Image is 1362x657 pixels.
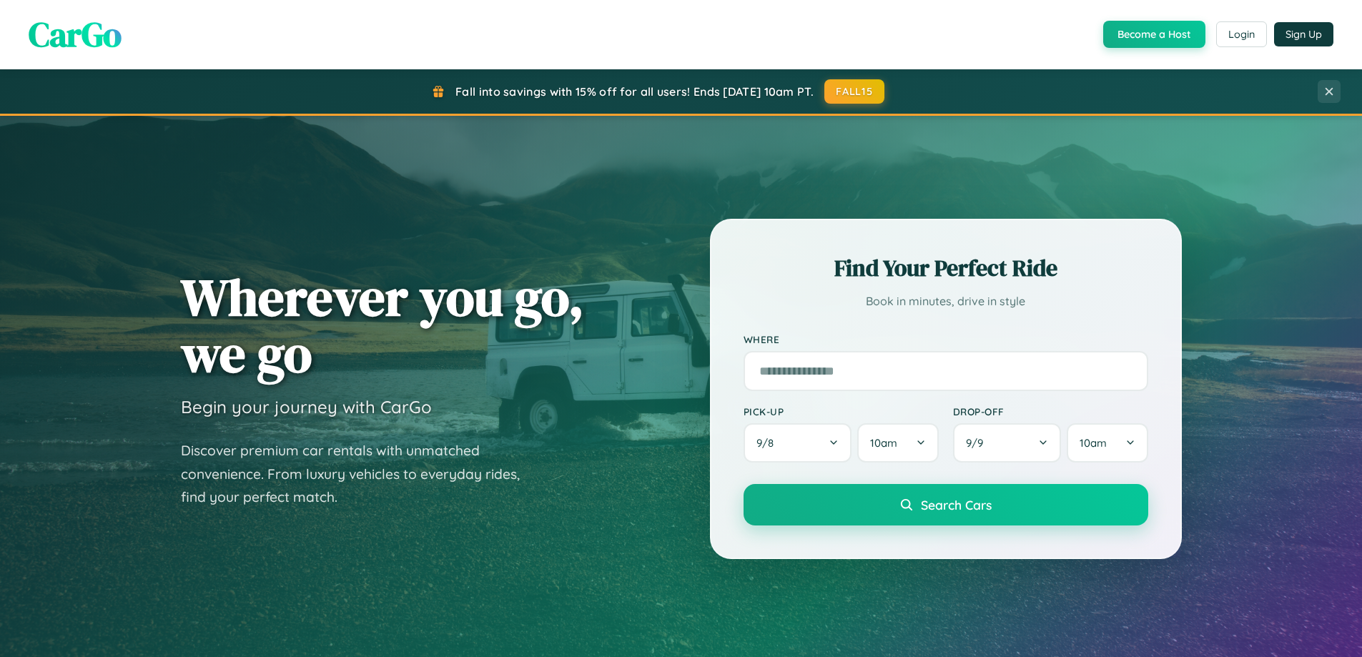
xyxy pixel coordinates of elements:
[1080,436,1107,450] span: 10am
[870,436,897,450] span: 10am
[181,269,584,382] h1: Wherever you go, we go
[744,484,1148,525] button: Search Cars
[744,291,1148,312] p: Book in minutes, drive in style
[181,396,432,418] h3: Begin your journey with CarGo
[824,79,884,104] button: FALL15
[1103,21,1205,48] button: Become a Host
[744,252,1148,284] h2: Find Your Perfect Ride
[966,436,990,450] span: 9 / 9
[1274,22,1333,46] button: Sign Up
[1216,21,1267,47] button: Login
[29,11,122,58] span: CarGo
[857,423,938,463] button: 10am
[181,439,538,509] p: Discover premium car rentals with unmatched convenience. From luxury vehicles to everyday rides, ...
[1067,423,1148,463] button: 10am
[953,405,1148,418] label: Drop-off
[744,423,852,463] button: 9/8
[455,84,814,99] span: Fall into savings with 15% off for all users! Ends [DATE] 10am PT.
[953,423,1062,463] button: 9/9
[744,405,939,418] label: Pick-up
[744,333,1148,345] label: Where
[756,436,781,450] span: 9 / 8
[921,497,992,513] span: Search Cars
